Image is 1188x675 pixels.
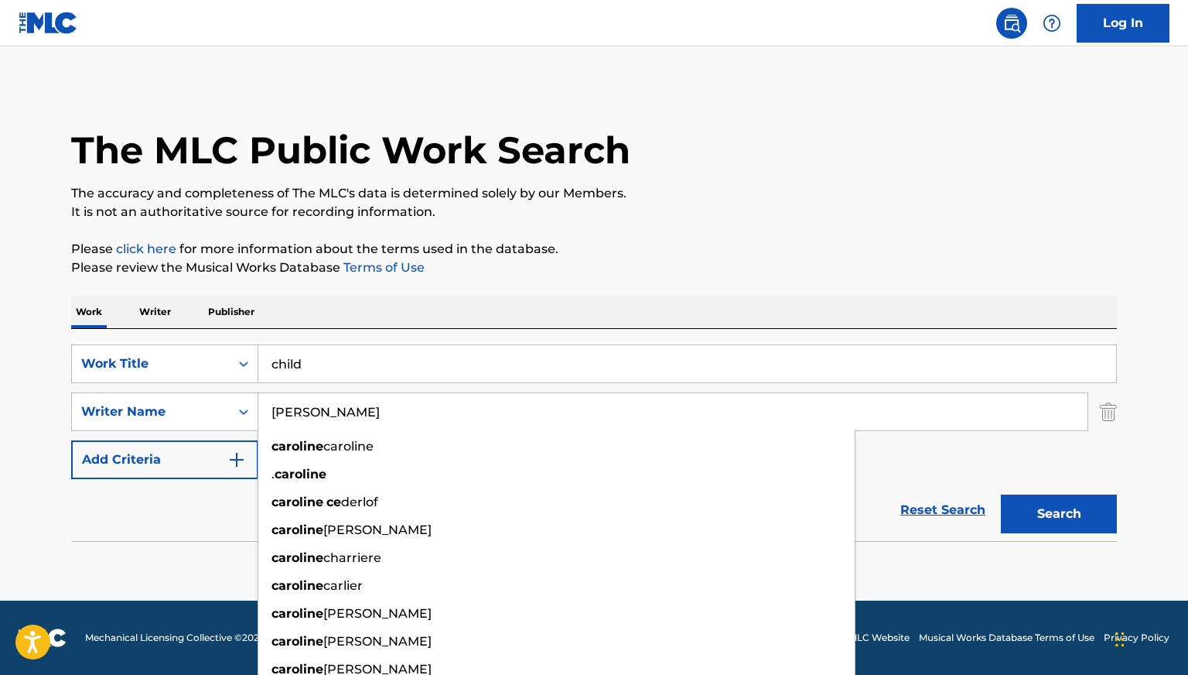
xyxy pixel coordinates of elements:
span: [PERSON_NAME] [323,634,432,649]
p: Writer [135,296,176,328]
span: charriere [323,550,381,565]
button: Add Criteria [71,440,258,479]
strong: caroline [271,550,323,565]
img: search [1002,14,1021,33]
a: Reset Search [893,493,993,527]
div: Drag [1115,616,1125,663]
img: 9d2ae6d4665cec9f34b9.svg [227,451,246,469]
p: The accuracy and completeness of The MLC's data is determined solely by our Members. [71,184,1117,203]
p: Work [71,296,107,328]
div: Help [1036,8,1067,39]
span: [PERSON_NAME] [323,523,432,537]
a: Public Search [996,8,1027,39]
a: The MLC Website [829,631,910,645]
strong: ce [326,495,341,509]
strong: caroline [271,523,323,537]
span: . [271,467,275,481]
strong: caroline [271,439,323,454]
a: click here [116,242,176,256]
img: Delete Criterion [1100,392,1117,431]
div: Work Title [81,355,220,373]
a: Terms of Use [340,260,425,275]
button: Search [1001,495,1117,533]
a: Musical Works Database Terms of Use [919,631,1094,645]
p: Publisher [203,296,259,328]
strong: caroline [271,606,323,621]
img: logo [19,629,67,647]
span: caroline [323,439,374,454]
strong: caroline [275,467,326,481]
p: It is not an authoritative source for recording information. [71,203,1117,221]
span: [PERSON_NAME] [323,606,432,621]
iframe: Chat Widget [1111,601,1188,675]
p: Please review the Musical Works Database [71,259,1117,277]
img: help [1043,14,1061,33]
strong: caroline [271,634,323,649]
strong: caroline [271,495,323,509]
span: Mechanical Licensing Collective © 2025 [85,631,265,645]
span: carlier [323,578,363,593]
form: Search Form [71,344,1117,541]
strong: caroline [271,578,323,593]
p: Please for more information about the terms used in the database. [71,240,1117,259]
a: Log In [1077,4,1169,43]
h1: The MLC Public Work Search [71,127,630,173]
div: Writer Name [81,403,220,421]
a: Privacy Policy [1104,631,1169,645]
span: derlof [341,495,378,509]
img: MLC Logo [19,12,78,34]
